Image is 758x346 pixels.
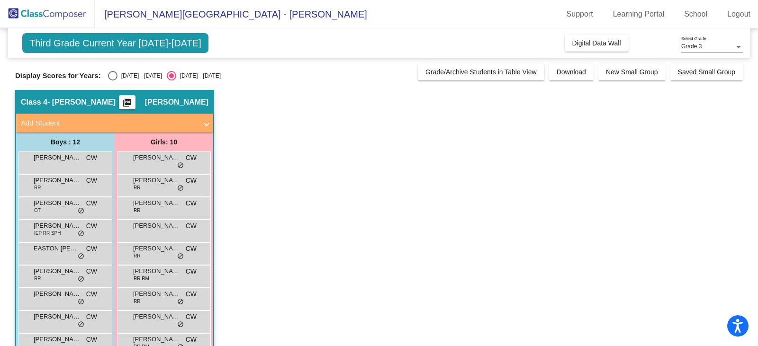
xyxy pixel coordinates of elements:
span: [PERSON_NAME] [133,266,180,276]
span: CW [186,266,197,276]
span: do_not_disturb_alt [177,321,184,328]
span: do_not_disturb_alt [177,298,184,306]
span: do_not_disturb_alt [78,298,84,306]
div: Boys : 12 [16,133,115,151]
span: [PERSON_NAME] [34,335,81,344]
span: [PERSON_NAME] [34,221,81,231]
span: do_not_disturb_alt [78,275,84,283]
div: Girls: 10 [115,133,213,151]
span: CW [86,335,97,345]
button: Print Students Details [119,95,135,109]
span: CW [186,153,197,163]
span: [PERSON_NAME] [145,98,208,107]
span: [PERSON_NAME] [PERSON_NAME] [133,312,180,321]
span: do_not_disturb_alt [177,185,184,192]
span: [PERSON_NAME] [133,176,180,185]
span: [PERSON_NAME] [34,198,81,208]
span: Download [557,68,586,76]
span: CW [186,312,197,322]
span: do_not_disturb_alt [78,253,84,260]
span: EASTON [PERSON_NAME] [34,244,81,253]
span: CW [86,289,97,299]
span: CW [186,198,197,208]
span: CW [86,244,97,254]
span: New Small Group [606,68,658,76]
span: RR [134,298,140,305]
span: CW [186,244,197,254]
span: CW [186,221,197,231]
span: RR [134,207,140,214]
mat-panel-title: Add Student [21,118,197,129]
span: Saved Small Group [678,68,735,76]
a: School [677,7,715,22]
span: do_not_disturb_alt [177,253,184,260]
div: [DATE] - [DATE] [117,71,162,80]
span: CW [186,289,197,299]
span: RR [134,252,140,259]
span: Digital Data Wall [572,39,621,47]
span: [PERSON_NAME] [34,176,81,185]
span: [PERSON_NAME][GEOGRAPHIC_DATA] - [PERSON_NAME] [95,7,367,22]
span: CW [86,221,97,231]
span: RR RM [134,275,149,282]
span: Third Grade Current Year [DATE]-[DATE] [22,33,208,53]
span: RR [34,275,41,282]
span: IEP RR SPH [34,230,61,237]
span: [PERSON_NAME] [34,266,81,276]
a: Learning Portal [605,7,672,22]
span: Grade 3 [681,43,702,50]
span: [PERSON_NAME] [133,289,180,299]
span: [PERSON_NAME] [133,198,180,208]
span: CW [86,153,97,163]
button: Digital Data Wall [565,35,629,52]
button: New Small Group [598,63,666,80]
mat-icon: picture_as_pdf [121,98,133,111]
span: [PERSON_NAME] [34,153,81,162]
a: Support [559,7,601,22]
div: [DATE] - [DATE] [176,71,221,80]
span: [PERSON_NAME] [34,289,81,299]
span: [PERSON_NAME] [133,335,180,344]
mat-radio-group: Select an option [108,71,221,80]
span: OT [34,207,41,214]
span: CW [86,266,97,276]
span: do_not_disturb_alt [78,321,84,328]
span: - [PERSON_NAME] [47,98,116,107]
span: Class 4 [21,98,47,107]
mat-expansion-panel-header: Add Student [16,114,213,133]
span: CW [86,312,97,322]
span: Grade/Archive Students in Table View [425,68,537,76]
button: Download [549,63,594,80]
a: Logout [720,7,758,22]
span: RR [134,184,140,191]
span: Display Scores for Years: [15,71,101,80]
button: Saved Small Group [670,63,743,80]
span: CW [86,198,97,208]
span: CW [186,335,197,345]
span: do_not_disturb_alt [78,207,84,215]
span: [PERSON_NAME] [133,153,180,162]
span: [PERSON_NAME] [133,221,180,231]
span: CW [186,176,197,186]
span: [PERSON_NAME] [133,244,180,253]
span: RR [34,184,41,191]
span: CW [86,176,97,186]
button: Grade/Archive Students in Table View [418,63,544,80]
span: [PERSON_NAME] [34,312,81,321]
span: do_not_disturb_alt [177,162,184,169]
span: do_not_disturb_alt [78,230,84,238]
